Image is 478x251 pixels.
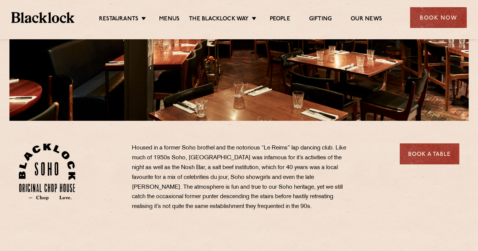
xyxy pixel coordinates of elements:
a: People [269,15,290,24]
a: The Blacklock Way [189,15,249,24]
a: Our News [351,15,382,24]
img: BL_Textured_Logo-footer-cropped.svg [11,12,74,23]
div: Book Now [410,7,467,28]
a: Gifting [309,15,332,24]
img: Soho-stamp-default.svg [19,143,75,200]
p: Housed in a former Soho brothel and the notorious “Le Reims” lap dancing club. Like much of 1950s... [132,143,355,212]
a: Restaurants [99,15,138,24]
a: Menus [159,15,179,24]
a: Book a Table [400,143,459,164]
